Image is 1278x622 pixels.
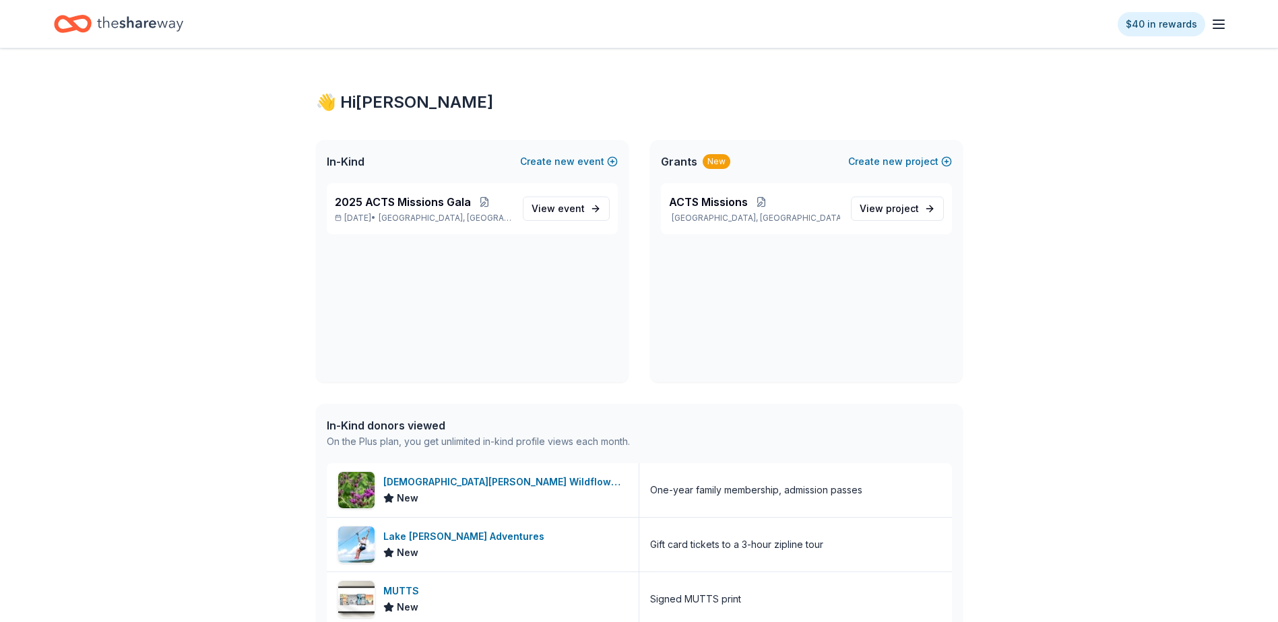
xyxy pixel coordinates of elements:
img: Image for Lady Bird Johnson Wildflower Center [338,472,375,508]
span: New [397,490,418,506]
span: In-Kind [327,153,364,170]
div: In-Kind donors viewed [327,417,630,434]
div: On the Plus plan, you get unlimited in-kind profile views each month. [327,434,630,450]
div: [DEMOGRAPHIC_DATA][PERSON_NAME] Wildflower Center [383,474,628,490]
button: Createnewevent [520,153,618,170]
p: [GEOGRAPHIC_DATA], [GEOGRAPHIC_DATA] [669,213,840,223]
span: ACTS Missions [669,194,748,210]
div: MUTTS [383,583,424,599]
div: Signed MUTTS print [650,591,741,607]
button: Createnewproject [848,153,952,170]
span: new [554,153,575,170]
img: Image for MUTTS [338,581,375,617]
span: New [397,599,418,615]
span: View [532,201,585,217]
span: event [558,203,585,214]
div: Lake [PERSON_NAME] Adventures [383,528,550,545]
span: 2025 ACTS Missions Gala [335,194,471,210]
span: Grants [661,153,697,170]
a: Home [54,8,183,40]
p: [DATE] • [335,213,512,223]
span: View [860,201,919,217]
img: Image for Lake Travis Zipline Adventures [338,526,375,563]
div: 👋 Hi [PERSON_NAME] [316,92,963,113]
span: project [886,203,919,214]
a: $40 in rewards [1118,12,1205,36]
a: View project [851,197,944,221]
span: New [397,545,418,561]
div: One-year family membership, admission passes [650,482,862,498]
span: new [883,153,903,170]
a: View event [523,197,610,221]
div: Gift card tickets to a 3-hour zipline tour [650,537,823,553]
div: New [703,154,730,169]
span: [GEOGRAPHIC_DATA], [GEOGRAPHIC_DATA] [379,213,511,223]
